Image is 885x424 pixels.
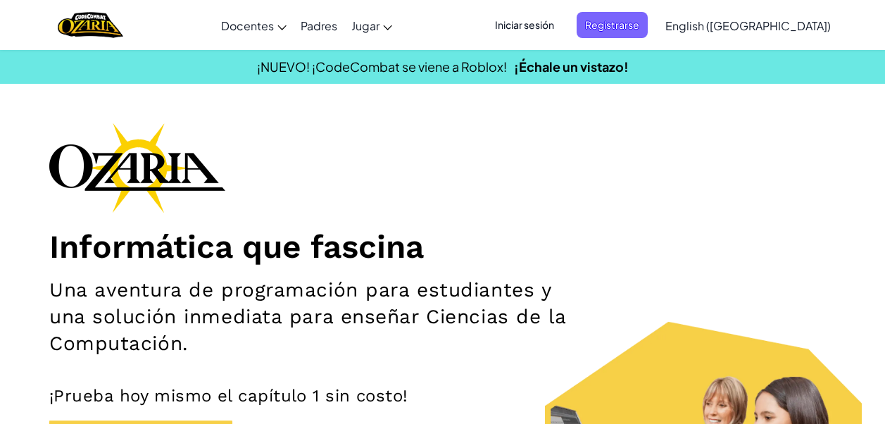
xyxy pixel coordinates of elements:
[294,6,344,44] a: Padres
[344,6,399,44] a: Jugar
[221,18,274,33] span: Docentes
[514,58,629,75] a: ¡Échale un vistazo!
[577,12,648,38] button: Registrarse
[351,18,379,33] span: Jugar
[58,11,123,39] a: Ozaria by CodeCombat logo
[214,6,294,44] a: Docentes
[49,227,836,266] h1: Informática que fascina
[49,277,576,357] h2: Una aventura de programación para estudiantes y una solución inmediata para enseñar Ciencias de l...
[257,58,507,75] span: ¡NUEVO! ¡CodeCombat se viene a Roblox!
[49,385,836,406] p: ¡Prueba hoy mismo el capítulo 1 sin costo!
[58,11,123,39] img: Home
[658,6,838,44] a: English ([GEOGRAPHIC_DATA])
[665,18,831,33] span: English ([GEOGRAPHIC_DATA])
[49,123,225,213] img: Ozaria branding logo
[487,12,563,38] button: Iniciar sesión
